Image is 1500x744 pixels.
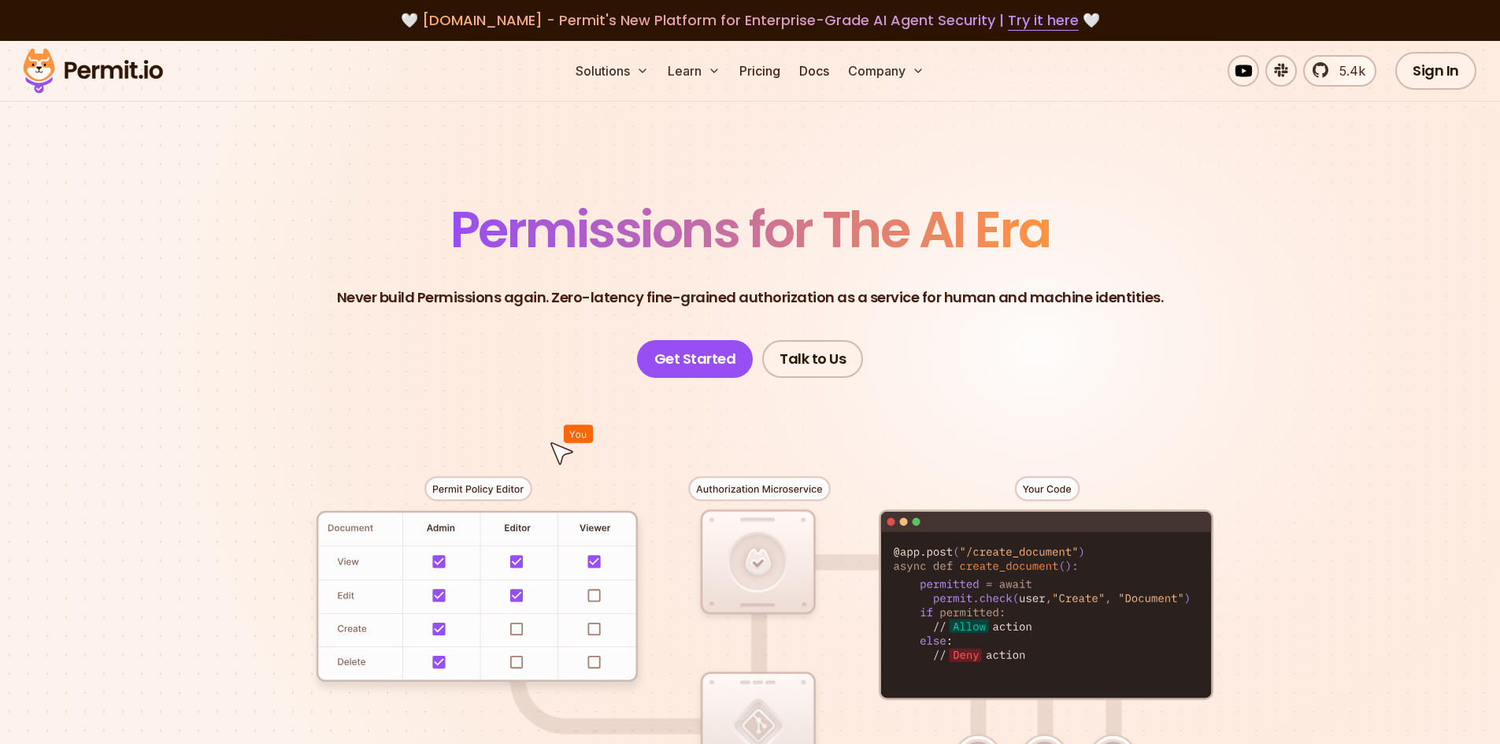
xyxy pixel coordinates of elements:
div: 🤍 🤍 [38,9,1462,31]
a: Docs [793,55,835,87]
button: Learn [661,55,727,87]
a: Pricing [733,55,787,87]
span: 5.4k [1330,61,1365,80]
a: Talk to Us [762,340,863,378]
span: [DOMAIN_NAME] - Permit's New Platform for Enterprise-Grade AI Agent Security | [422,10,1079,30]
p: Never build Permissions again. Zero-latency fine-grained authorization as a service for human and... [337,287,1164,309]
a: Get Started [637,340,754,378]
button: Company [842,55,931,87]
a: Sign In [1395,52,1476,90]
a: Try it here [1008,10,1079,31]
a: 5.4k [1303,55,1376,87]
img: Permit logo [16,44,170,98]
span: Permissions for The AI Era [450,194,1050,265]
button: Solutions [569,55,655,87]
